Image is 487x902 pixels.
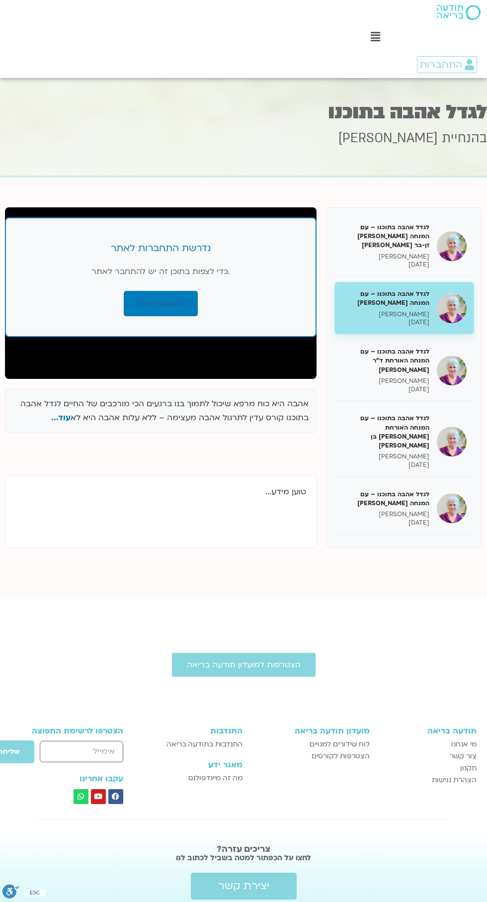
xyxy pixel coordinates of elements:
[10,726,123,735] h3: הצטרפו לרשימת התפוצה
[151,760,243,769] h3: מאגר ידע
[442,129,487,147] span: בהנחיית
[417,56,477,73] a: התחברות
[342,510,429,519] p: [PERSON_NAME]
[380,738,477,750] a: מי אנחנו
[342,452,429,461] p: [PERSON_NAME]
[166,738,243,750] span: התנדבות בתודעה בריאה
[380,762,477,774] a: תקנון
[437,493,467,523] img: לגדל אהבה בתוכנו – עם המנחה האורח בן קמינסקי
[437,231,467,261] img: לגדל אהבה בתוכנו – עם המנחה האורחת צילה זן-בר צור
[342,261,429,269] p: [DATE]
[10,774,123,783] h3: עקבו אחרינו
[451,738,477,750] span: מי אנחנו
[342,318,429,327] p: [DATE]
[338,129,438,147] span: [PERSON_NAME]
[5,844,482,854] h2: צריכים עזרה?
[172,653,316,677] a: הצטרפות למועדון תודעה בריאה
[342,253,429,261] p: [PERSON_NAME]
[15,485,306,499] p: טוען מידע...
[380,774,477,786] a: הצהרת נגישות
[460,762,477,774] span: תקנון
[26,242,296,255] h3: נדרשת התחברות לאתר
[10,740,123,769] form: טופס חדש
[5,853,482,863] h2: לחצו על הכפתור למטה בשביל לכתוב לנו
[124,291,198,316] a: התחבר לאתר
[342,461,429,469] p: [DATE]
[218,880,269,892] span: יצירת קשר
[252,726,369,735] h3: מועדון תודעה בריאה
[252,750,369,762] a: הצטרפות לקורסים
[26,265,296,278] p: כדי לצפות בתוכן זה יש להתחבר לאתר.
[191,873,297,900] a: יצירת קשר
[437,293,467,323] img: לגדל אהבה בתוכנו – עם המנחה האורח ענבר בר קמה
[151,726,243,735] h3: התנדבות
[437,5,481,20] img: תודעה בריאה
[310,738,370,750] span: לוח שידורים למנויים
[342,385,429,394] p: [DATE]
[342,289,429,307] h5: לגדל אהבה בתוכנו – עם המנחה [PERSON_NAME]
[380,750,477,762] a: צור קשר
[51,412,71,423] span: עוד...
[151,772,243,784] a: מה זה מיינדפולנס
[342,347,429,374] h5: לגדל אהבה בתוכנו – עם המנחה האורחת ד"ר [PERSON_NAME]
[187,660,301,669] span: הצטרפות למועדון תודעה בריאה
[151,738,243,750] a: התנדבות בתודעה בריאה
[342,223,429,250] h5: לגדל אהבה בתוכנו – עם המנחה [PERSON_NAME] זן-בר [PERSON_NAME]
[13,397,309,426] p: אהבה היא כוח מרפא שיכול לתמוך בנו ברגעים הכי מורכבים של החיים לגדל אהבה בתוכנו קורס עדין לתרגול א...
[380,726,477,735] h3: תודעה בריאה
[342,490,429,508] h5: לגדל אהבה בתוכנו – עם המנחה [PERSON_NAME]
[40,741,123,762] input: אימייל
[342,377,429,385] p: [PERSON_NAME]
[342,310,429,319] p: [PERSON_NAME]
[432,774,477,786] span: הצהרת נגישות
[420,59,462,70] span: התחברות
[450,750,477,762] span: צור קשר
[312,750,370,762] span: הצטרפות לקורסים
[437,427,467,456] img: לגדל אהבה בתוכנו – עם המנחה האורחת שאנייה כהן בן חיים
[342,519,429,527] p: [DATE]
[252,738,369,750] a: לוח שידורים למנויים
[342,414,429,450] h5: לגדל אהבה בתוכנו – עם המנחה האורחת [PERSON_NAME] בן [PERSON_NAME]
[188,772,243,784] span: מה זה מיינדפולנס
[437,356,467,385] img: לגדל אהבה בתוכנו – עם המנחה האורחת ד"ר נועה אלבלדה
